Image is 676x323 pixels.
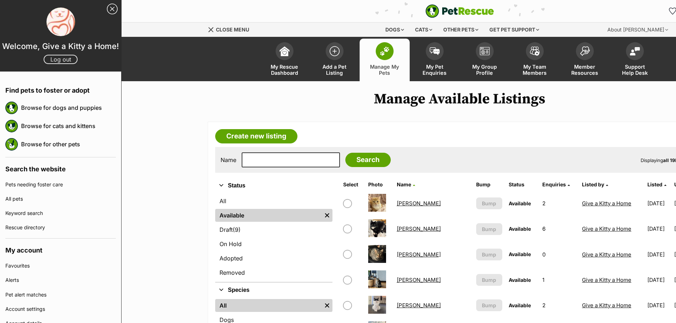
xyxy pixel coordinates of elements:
img: petrescue logo [5,138,18,151]
a: Adopted [215,252,332,265]
a: On Hold [215,238,332,250]
h4: Find pets to foster or adopt [5,79,116,99]
span: Available [509,302,531,308]
a: Log out [44,55,78,64]
span: (9) [233,225,241,234]
td: 1 [539,268,578,292]
img: help-desk-icon-fdf02630f3aa405de69fd3d07c3f3aa587a6932b1a1747fa1d2bba05be0121f9.svg [630,47,640,55]
input: Search [345,153,391,167]
th: Bump [473,179,505,190]
img: group-profile-icon-3fa3cf56718a62981997c0bc7e787c4b2cf8bcc04b72c1350f741eb67cf2f40e.svg [480,47,490,55]
a: Listed by [582,181,608,187]
a: Support Help Desk [610,39,660,81]
button: Bump [476,274,502,286]
div: Status [215,193,332,282]
a: Keyword search [5,206,116,220]
a: Give a Kitty a Home [582,302,631,309]
a: Give a Kitty a Home [582,225,631,232]
span: Bump [482,200,496,207]
td: 0 [539,242,578,267]
a: Name [397,181,415,187]
span: Support Help Desk [619,64,651,76]
a: Create new listing [215,129,297,143]
span: Bump [482,276,496,284]
td: 6 [539,216,578,241]
a: Enquiries [542,181,570,187]
span: Member Resources [569,64,601,76]
a: My Rescue Dashboard [260,39,310,81]
span: Available [509,200,531,206]
span: My Group Profile [469,64,501,76]
a: My Team Members [510,39,560,81]
span: Listed by [582,181,604,187]
img: dashboard-icon-eb2f2d2d3e046f16d808141f083e7271f6b2e854fb5c12c21221c1fb7104beca.svg [280,46,290,56]
h4: Search the website [5,157,116,177]
span: Add a Pet Listing [319,64,351,76]
img: petrescue logo [5,120,18,132]
button: Status [215,181,332,190]
a: Menu [208,23,254,35]
a: All [215,299,322,312]
a: Pet alert matches [5,288,116,302]
a: PetRescue [425,4,494,18]
a: [PERSON_NAME] [397,200,441,207]
span: Close menu [216,26,249,33]
a: Pets needing foster care [5,177,116,192]
img: logo-e224e6f780fb5917bec1dbf3a21bbac754714ae5b6737aabdf751b685950b380.svg [425,4,494,18]
div: Dogs [380,23,409,37]
img: profile image [46,8,75,36]
a: Member Resources [560,39,610,81]
a: Favourites [5,259,116,273]
a: Available [215,209,322,222]
a: Give a Kitty a Home [582,276,631,283]
label: Name [221,157,236,163]
strong: all 19 [663,157,675,163]
td: [DATE] [645,216,673,241]
a: Browse for cats and kittens [21,118,116,133]
a: Remove filter [322,209,332,222]
a: Rescue directory [5,220,116,235]
div: Get pet support [484,23,544,37]
th: Select [340,179,365,190]
a: Removed [215,266,332,279]
div: Cats [410,23,437,37]
a: [PERSON_NAME] [397,302,441,309]
span: Name [397,181,411,187]
a: Add a Pet Listing [310,39,360,81]
span: Bump [482,225,496,233]
a: [PERSON_NAME] [397,225,441,232]
span: Manage My Pets [369,64,401,76]
span: Available [509,251,531,257]
td: [DATE] [645,268,673,292]
a: Give a Kitty a Home [582,200,631,207]
td: 2 [539,293,578,318]
a: All pets [5,192,116,206]
a: All [215,195,332,207]
a: Browse for dogs and puppies [21,100,116,115]
div: About [PERSON_NAME] [602,23,673,37]
td: [DATE] [645,293,673,318]
img: manage-my-pets-icon-02211641906a0b7f246fdf0571729dbe1e7629f14944591b6c1af311fb30b64b.svg [380,47,390,56]
span: Bump [482,251,496,258]
button: Species [215,285,332,295]
span: Available [509,277,531,283]
span: Listed [647,181,662,187]
a: My Group Profile [460,39,510,81]
td: [DATE] [645,191,673,216]
img: member-resources-icon-8e73f808a243e03378d46382f2149f9095a855e16c252ad45f914b54edf8863c.svg [580,46,590,56]
img: add-pet-listing-icon-0afa8454b4691262ce3f59096e99ab1cd57d4a30225e0717b998d2c9b9846f56.svg [330,46,340,56]
span: My Pet Enquiries [419,64,451,76]
span: My Rescue Dashboard [268,64,301,76]
th: Status [506,179,539,190]
a: Give a Kitty a Home [582,251,631,258]
button: Bump [476,299,502,311]
span: Available [509,226,531,232]
a: [PERSON_NAME] [397,276,441,283]
a: Browse for other pets [21,137,116,152]
td: 2 [539,191,578,216]
a: Draft [215,223,332,236]
button: Bump [476,249,502,260]
a: Manage My Pets [360,39,410,81]
a: Account settings [5,302,116,316]
h4: My account [5,239,116,259]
